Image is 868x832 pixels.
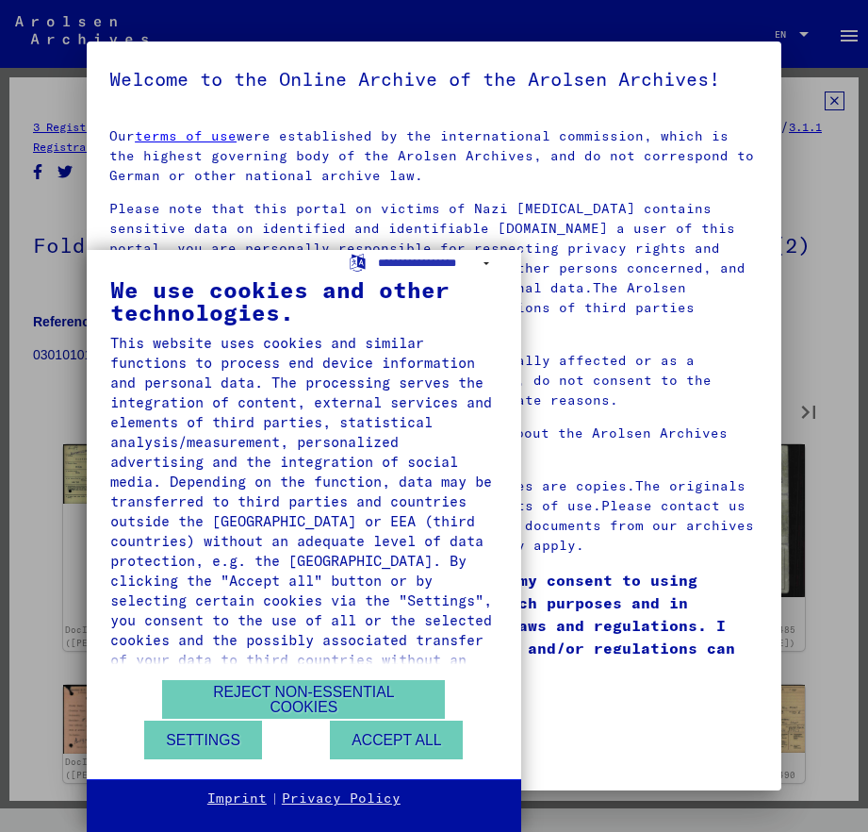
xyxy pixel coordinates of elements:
[282,790,401,808] a: Privacy Policy
[144,721,262,759] button: Settings
[110,333,498,690] div: This website uses cookies and similar functions to process end device information and personal da...
[110,278,498,324] div: We use cookies and other technologies.
[162,680,445,719] button: Reject non-essential cookies
[330,721,463,759] button: Accept all
[207,790,267,808] a: Imprint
